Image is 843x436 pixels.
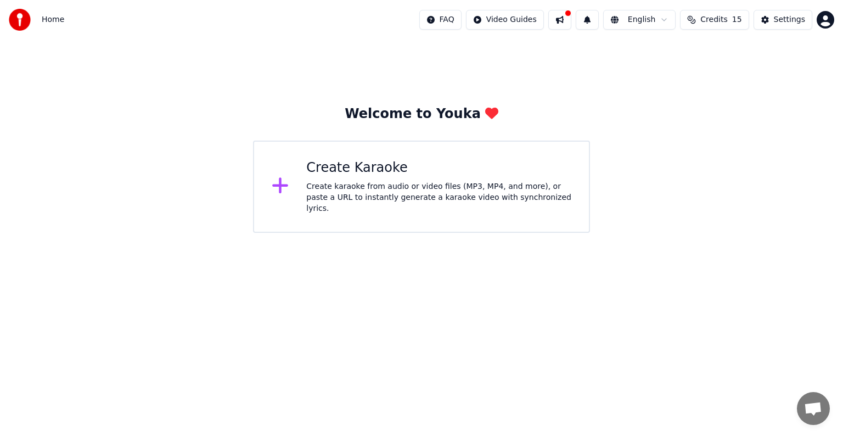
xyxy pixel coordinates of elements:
[774,14,805,25] div: Settings
[42,14,64,25] nav: breadcrumb
[306,159,571,177] div: Create Karaoke
[306,181,571,214] div: Create karaoke from audio or video files (MP3, MP4, and more), or paste a URL to instantly genera...
[680,10,749,30] button: Credits15
[9,9,31,31] img: youka
[419,10,462,30] button: FAQ
[466,10,544,30] button: Video Guides
[42,14,64,25] span: Home
[700,14,727,25] span: Credits
[797,392,830,425] a: 채팅 열기
[754,10,812,30] button: Settings
[345,105,498,123] div: Welcome to Youka
[732,14,742,25] span: 15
